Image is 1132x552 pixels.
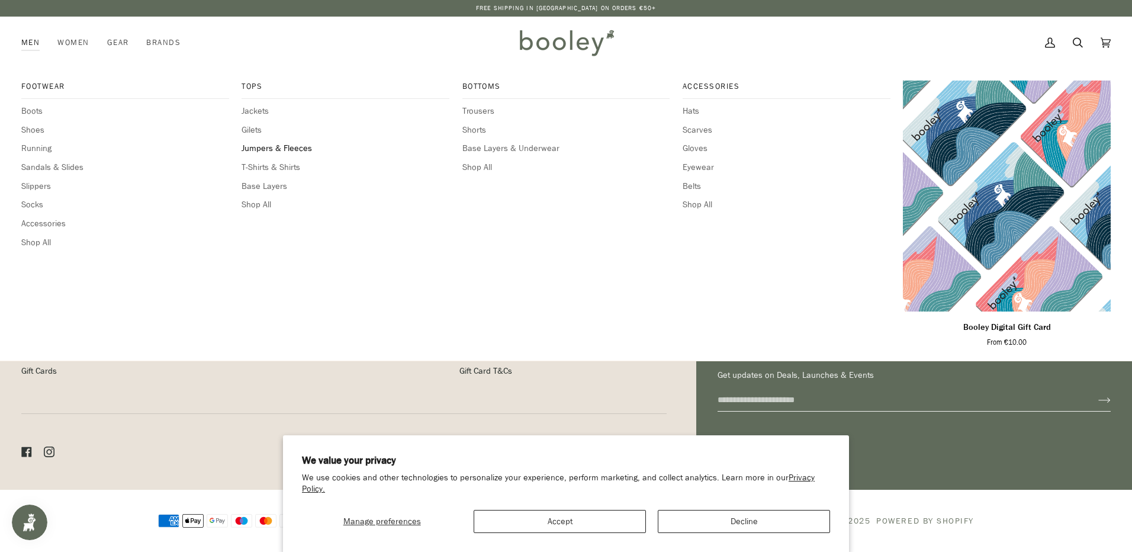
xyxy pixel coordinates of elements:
span: Tops [242,81,449,92]
product-grid-item: Booley Digital Gift Card [903,81,1111,347]
a: Eyewear [683,161,890,174]
a: Slippers [21,180,229,193]
input: your-email@example.com [718,389,1079,411]
a: T-Shirts & Shirts [242,161,449,174]
a: Belts [683,180,890,193]
a: Bottoms [462,81,670,99]
a: Accessories [683,81,890,99]
a: Base Layers & Underwear [462,142,670,155]
a: Tops [242,81,449,99]
button: Manage preferences [302,510,462,533]
span: Manage preferences [343,516,421,527]
a: Women [49,17,98,69]
button: Decline [658,510,830,533]
a: Gloves [683,142,890,155]
a: Privacy Policy. [302,472,815,495]
p: Booley Digital Gift Card [963,321,1051,334]
a: Base Layers [242,180,449,193]
a: Accessories [21,217,229,230]
a: Trousers [462,105,670,118]
h2: We value your privacy [302,454,830,467]
span: From €10.00 [987,337,1027,348]
a: Jackets [242,105,449,118]
span: Gear [107,37,129,49]
a: Scarves [683,124,890,137]
span: Women [57,37,89,49]
a: Shop All [242,198,449,211]
a: Booley Digital Gift Card [903,316,1111,348]
button: Accept [474,510,646,533]
a: Gift Card T&Cs [459,365,512,377]
a: Gilets [242,124,449,137]
a: Shop All [462,161,670,174]
span: Brands [146,37,181,49]
a: Footwear [21,81,229,99]
a: Booley Digital Gift Card [903,81,1111,312]
a: Jumpers & Fleeces [242,142,449,155]
a: Sandals & Slides [21,161,229,174]
p: Get updates on Deals, Launches & Events [718,369,1111,382]
img: Booley [514,25,618,60]
p: We use cookies and other technologies to personalize your experience, perform marketing, and coll... [302,473,830,495]
a: Running [21,142,229,155]
button: Join [1079,391,1111,410]
a: Gift Cards [21,365,57,377]
a: Gear [98,17,138,69]
iframe: Button to open loyalty program pop-up [12,505,47,540]
div: Men Footwear Boots Shoes Running Sandals & Slides Slippers Socks Accessories Shop All Tops Jacket... [21,17,49,69]
product-grid-item-variant: €10.00 [903,81,1111,312]
span: Footwear [21,81,229,92]
a: Hats [683,105,890,118]
a: Shop All [683,198,890,211]
a: Shop All [21,236,229,249]
a: Shorts [462,124,670,137]
a: Men [21,17,49,69]
span: Accessories [683,81,890,92]
p: Free Shipping in [GEOGRAPHIC_DATA] on Orders €50+ [476,4,656,13]
a: Powered by Shopify [876,515,974,527]
a: Socks [21,198,229,211]
a: Shoes [21,124,229,137]
a: Boots [21,105,229,118]
a: Brands [137,17,189,69]
span: Bottoms [462,81,670,92]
